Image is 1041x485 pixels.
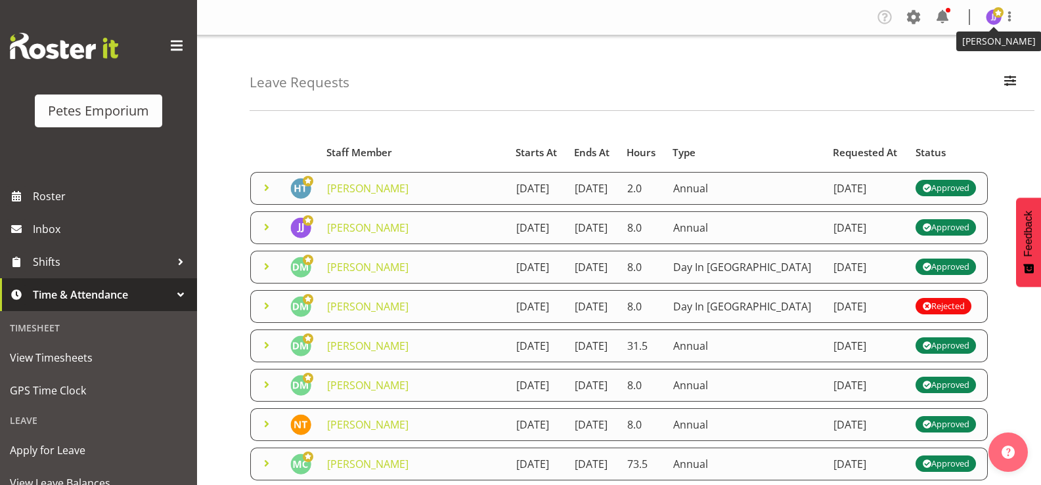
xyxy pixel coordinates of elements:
[10,440,187,460] span: Apply for Leave
[619,251,665,284] td: 8.0
[567,448,619,480] td: [DATE]
[833,145,897,160] span: Requested At
[508,290,567,323] td: [DATE]
[567,211,619,244] td: [DATE]
[290,257,311,278] img: david-mcauley697.jpg
[567,369,619,402] td: [DATE]
[516,145,557,160] span: Starts At
[922,377,969,393] div: Approved
[673,145,696,160] span: Type
[33,252,171,272] span: Shifts
[508,251,567,284] td: [DATE]
[665,290,826,323] td: Day In [GEOGRAPHIC_DATA]
[3,434,194,467] a: Apply for Leave
[665,329,826,362] td: Annual
[619,211,665,244] td: 8.0
[327,417,409,432] a: [PERSON_NAME]
[826,329,908,362] td: [DATE]
[33,285,171,305] span: Time & Attendance
[916,145,946,160] span: Status
[3,341,194,374] a: View Timesheets
[290,217,311,238] img: janelle-jonkers702.jpg
[567,290,619,323] td: [DATE]
[665,408,826,441] td: Annual
[33,219,190,239] span: Inbox
[250,75,349,90] h4: Leave Requests
[826,408,908,441] td: [DATE]
[665,211,826,244] td: Annual
[619,448,665,480] td: 73.5
[665,172,826,205] td: Annual
[508,172,567,205] td: [DATE]
[826,369,908,402] td: [DATE]
[508,369,567,402] td: [DATE]
[10,33,118,59] img: Rosterit website logo
[327,181,409,196] a: [PERSON_NAME]
[508,408,567,441] td: [DATE]
[3,314,194,341] div: Timesheet
[922,338,969,354] div: Approved
[10,381,187,400] span: GPS Time Clock
[327,339,409,353] a: [PERSON_NAME]
[508,211,567,244] td: [DATE]
[1023,211,1034,257] span: Feedback
[327,457,409,471] a: [PERSON_NAME]
[922,456,969,472] div: Approved
[826,290,908,323] td: [DATE]
[574,145,609,160] span: Ends At
[619,369,665,402] td: 8.0
[567,408,619,441] td: [DATE]
[922,220,969,236] div: Approved
[1016,198,1041,287] button: Feedback - Show survey
[996,68,1024,97] button: Filter Employees
[327,378,409,392] a: [PERSON_NAME]
[290,453,311,474] img: melissa-cowen2635.jpg
[922,180,969,196] div: Approved
[665,369,826,402] td: Annual
[922,299,965,314] div: Rejected
[508,448,567,480] td: [DATE]
[619,172,665,205] td: 2.0
[922,417,969,432] div: Approved
[665,448,826,480] td: Annual
[922,259,969,275] div: Approved
[326,145,392,160] span: Staff Member
[3,407,194,434] div: Leave
[567,172,619,205] td: [DATE]
[10,348,187,368] span: View Timesheets
[567,251,619,284] td: [DATE]
[290,375,311,396] img: david-mcauley697.jpg
[290,296,311,317] img: david-mcauley697.jpg
[826,211,908,244] td: [DATE]
[826,172,908,205] td: [DATE]
[33,186,190,206] span: Roster
[567,329,619,362] td: [DATE]
[1002,446,1015,459] img: help-xxl-2.png
[508,329,567,362] td: [DATE]
[3,374,194,407] a: GPS Time Clock
[665,251,826,284] td: Day In [GEOGRAPHIC_DATA]
[290,414,311,435] img: nicole-thomson8388.jpg
[327,260,409,274] a: [PERSON_NAME]
[627,145,655,160] span: Hours
[290,335,311,356] img: david-mcauley697.jpg
[619,329,665,362] td: 31.5
[327,299,409,314] a: [PERSON_NAME]
[826,448,908,480] td: [DATE]
[619,408,665,441] td: 8.0
[619,290,665,323] td: 8.0
[290,178,311,199] img: helena-tomlin701.jpg
[327,221,409,235] a: [PERSON_NAME]
[986,9,1002,25] img: janelle-jonkers702.jpg
[826,251,908,284] td: [DATE]
[48,101,149,121] div: Petes Emporium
